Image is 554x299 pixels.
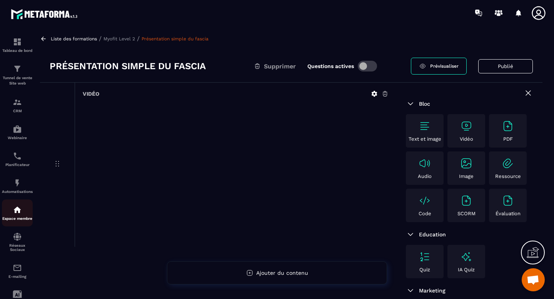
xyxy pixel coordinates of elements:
div: Ouvrir le chat [522,268,545,291]
p: Quiz [419,267,430,272]
a: automationsautomationsAutomatisations [2,173,33,199]
img: text-image no-wrap [502,120,514,132]
img: formation [13,64,22,73]
img: text-image no-wrap [419,194,431,207]
span: Prévisualiser [430,63,459,69]
a: formationformationCRM [2,92,33,119]
a: formationformationTunnel de vente Site web [2,58,33,92]
p: PDF [503,136,513,142]
a: Myofit Level 2 [103,36,135,42]
p: Planificateur [2,163,33,167]
img: email [13,263,22,272]
p: IA Quiz [458,267,475,272]
img: social-network [13,232,22,241]
a: Liste des formations [51,36,97,42]
img: text-image no-wrap [502,194,514,207]
img: arrow-down [406,230,415,239]
button: Publié [478,59,533,73]
img: text-image no-wrap [460,194,472,207]
p: Espace membre [2,216,33,221]
p: Ressource [495,173,521,179]
img: logo [11,7,80,21]
a: social-networksocial-networkRéseaux Sociaux [2,226,33,257]
span: Marketing [419,287,446,294]
p: Vidéo [460,136,473,142]
img: formation [13,37,22,47]
img: text-image no-wrap [419,157,431,169]
a: Présentation simple du fascia [142,36,209,42]
p: Image [459,173,474,179]
span: / [99,35,102,42]
img: automations [13,205,22,214]
img: text-image no-wrap [419,251,431,263]
a: schedulerschedulerPlanificateur [2,146,33,173]
img: text-image no-wrap [460,120,472,132]
span: Ajouter du contenu [256,270,308,276]
img: arrow-down [406,286,415,295]
p: CRM [2,109,33,113]
p: E-mailing [2,274,33,279]
p: Réseaux Sociaux [2,243,33,252]
img: text-image [460,251,472,263]
a: automationsautomationsEspace membre [2,199,33,226]
p: Webinaire [2,136,33,140]
h3: Présentation simple du fascia [50,60,206,72]
a: Prévisualiser [411,58,467,75]
label: Questions actives [307,63,354,69]
img: scheduler [13,151,22,161]
p: Tunnel de vente Site web [2,75,33,86]
span: / [137,35,140,42]
p: Text et image [409,136,441,142]
a: formationformationTableau de bord [2,32,33,58]
img: automations [13,178,22,188]
img: formation [13,98,22,107]
p: Automatisations [2,189,33,194]
img: text-image no-wrap [460,157,472,169]
a: emailemailE-mailing [2,257,33,284]
p: SCORM [457,211,476,216]
img: arrow-down [406,99,415,108]
p: Code [419,211,431,216]
a: automationsautomationsWebinaire [2,119,33,146]
p: Évaluation [496,211,521,216]
h6: Vidéo [83,91,99,97]
img: text-image no-wrap [502,157,514,169]
span: Education [419,231,446,238]
img: automations [13,125,22,134]
p: Audio [418,173,432,179]
p: Tableau de bord [2,48,33,53]
img: text-image no-wrap [419,120,431,132]
span: Bloc [419,101,430,107]
span: Supprimer [264,63,296,70]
